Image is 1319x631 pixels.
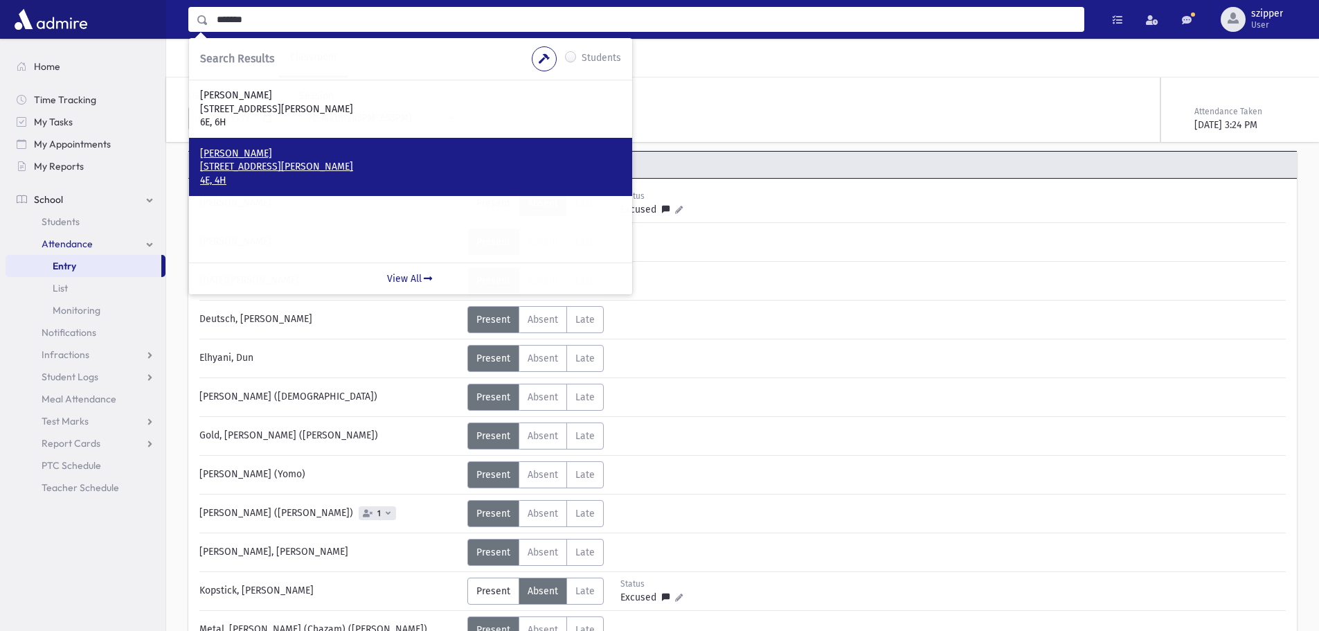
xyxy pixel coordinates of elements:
[192,306,467,333] div: Deutsch, [PERSON_NAME]
[34,138,111,150] span: My Appointments
[476,508,510,519] span: Present
[42,371,98,383] span: Student Logs
[192,578,467,605] div: Kopstick, [PERSON_NAME]
[575,353,595,364] span: Late
[34,160,84,172] span: My Reports
[192,500,467,527] div: [PERSON_NAME] ([PERSON_NAME])
[11,6,91,33] img: AdmirePro
[6,432,165,454] a: Report Cards
[6,211,165,233] a: Students
[620,202,662,217] span: Excused
[575,585,595,597] span: Late
[476,430,510,442] span: Present
[200,147,621,188] a: [PERSON_NAME] [STREET_ADDRESS][PERSON_NAME] 4E, 4H
[192,539,467,566] div: [PERSON_NAME], [PERSON_NAME]
[582,51,621,67] label: Students
[34,60,60,73] span: Home
[1194,105,1294,118] div: Attendance Taken
[575,430,595,442] span: Late
[6,299,165,321] a: Monitoring
[192,423,467,450] div: Gold, [PERSON_NAME] ([PERSON_NAME])
[6,133,165,155] a: My Appointments
[467,461,604,488] div: AttTypes
[6,344,165,366] a: Infractions
[192,461,467,488] div: [PERSON_NAME] (Yomo)
[200,89,621,130] a: [PERSON_NAME] [STREET_ADDRESS][PERSON_NAME] 6E, 6H
[620,590,662,605] span: Excused
[476,314,510,326] span: Present
[189,263,632,294] a: View All
[528,508,558,519] span: Absent
[467,539,604,566] div: AttTypes
[192,345,467,372] div: Elhyani, Dun
[42,393,116,405] span: Meal Attendance
[467,384,604,411] div: AttTypes
[6,89,165,111] a: Time Tracking
[6,155,165,177] a: My Reports
[1194,118,1294,132] div: [DATE] 3:24 PM
[6,388,165,410] a: Meal Attendance
[476,353,510,364] span: Present
[42,481,119,494] span: Teacher Schedule
[6,255,161,277] a: Entry
[620,190,683,202] div: Status
[528,314,558,326] span: Absent
[6,55,165,78] a: Home
[200,89,621,103] p: [PERSON_NAME]
[528,469,558,481] span: Absent
[42,326,96,339] span: Notifications
[192,384,467,411] div: [PERSON_NAME] ([DEMOGRAPHIC_DATA])
[42,215,80,228] span: Students
[6,188,165,211] a: School
[467,306,604,333] div: AttTypes
[34,193,63,206] span: School
[575,314,595,326] span: Late
[200,174,621,188] p: 4E, 4H
[476,391,510,403] span: Present
[476,546,510,558] span: Present
[1251,19,1283,30] span: User
[42,348,89,361] span: Infractions
[200,160,621,174] p: [STREET_ADDRESS][PERSON_NAME]
[6,321,165,344] a: Notifications
[53,260,76,272] span: Entry
[34,116,73,128] span: My Tasks
[375,509,384,518] span: 1
[6,454,165,477] a: PTC Schedule
[6,366,165,388] a: Student Logs
[467,345,604,372] div: AttTypes
[188,39,237,78] a: Single
[6,277,165,299] a: List
[476,469,510,481] span: Present
[575,546,595,558] span: Late
[6,111,165,133] a: My Tasks
[42,238,93,250] span: Attendance
[620,578,683,590] div: Status
[528,353,558,364] span: Absent
[53,282,68,294] span: List
[200,52,274,65] span: Search Results
[6,410,165,432] a: Test Marks
[6,477,165,499] a: Teacher Schedule
[200,147,621,161] p: [PERSON_NAME]
[528,546,558,558] span: Absent
[528,391,558,403] span: Absent
[1251,8,1283,19] span: szipper
[53,304,100,317] span: Monitoring
[575,391,595,403] span: Late
[476,585,510,597] span: Present
[6,233,165,255] a: Attendance
[467,578,604,605] div: AttTypes
[575,508,595,519] span: Late
[467,423,604,450] div: AttTypes
[42,437,100,450] span: Report Cards
[42,459,101,472] span: PTC Schedule
[208,7,1084,32] input: Search
[575,469,595,481] span: Late
[200,103,621,116] p: [STREET_ADDRESS][PERSON_NAME]
[188,157,465,172] span: Name
[34,94,96,106] span: Time Tracking
[467,500,604,527] div: AttTypes
[188,89,209,103] label: Date
[200,116,621,130] p: 6E, 6H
